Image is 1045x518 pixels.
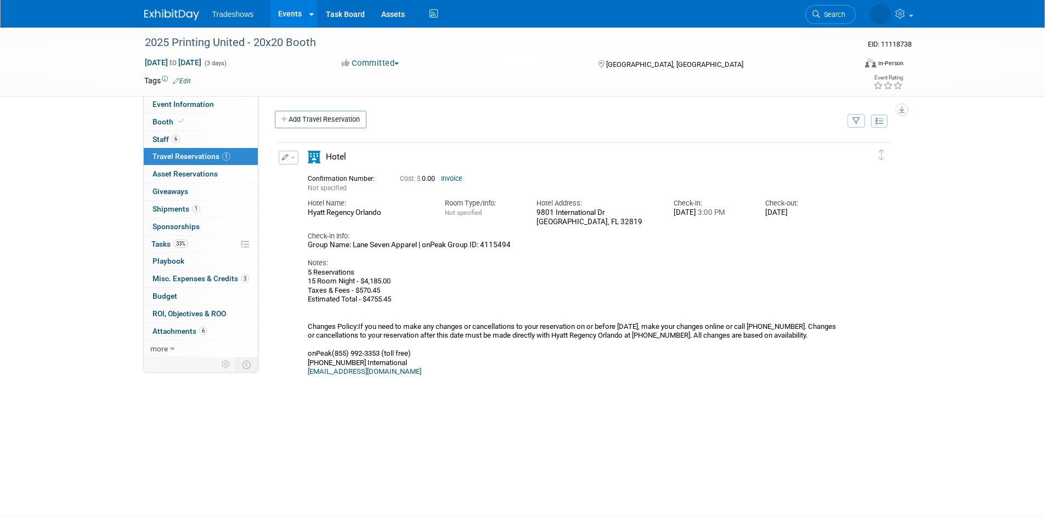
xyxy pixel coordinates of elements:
[308,208,428,218] div: Hyatt Regency Orlando
[865,59,876,67] img: Format-Inperson.png
[441,175,462,183] a: Invoice
[308,198,428,208] div: Hotel Name:
[144,323,258,340] a: Attachments6
[152,327,207,335] span: Attachments
[235,357,258,372] td: Toggle Event Tabs
[674,208,749,218] div: [DATE]
[144,96,258,113] a: Event Information
[144,9,199,20] img: ExhibitDay
[820,10,845,19] span: Search
[152,222,200,231] span: Sponsorships
[870,4,891,25] img: Janet Wong
[152,152,230,161] span: Travel Reservations
[308,258,841,268] div: Notes:
[326,152,346,162] span: Hotel
[172,135,180,143] span: 6
[152,187,188,196] span: Giveaways
[308,268,841,376] div: 5 Reservations 15 Room Night - $4,185.00 Taxes & Fees - $570.45 Estimated Total - $4755.45 Change...
[144,58,202,67] span: [DATE] [DATE]
[152,204,200,213] span: Shipments
[144,183,258,200] a: Giveaways
[674,198,749,208] div: Check-in:
[152,135,180,144] span: Staff
[152,274,249,283] span: Misc. Expenses & Credits
[222,152,230,161] span: 1
[150,344,168,353] span: more
[151,240,188,248] span: Tasks
[338,58,403,69] button: Committed
[178,118,184,124] i: Booth reservation complete
[852,118,860,125] i: Filter by Traveler
[308,151,320,163] i: Hotel
[144,340,258,357] a: more
[144,131,258,148] a: Staff6
[308,184,347,192] span: Not specified
[144,288,258,305] a: Budget
[199,327,207,335] span: 6
[152,257,184,265] span: Playbook
[144,148,258,165] a: Travel Reservations1
[144,305,258,322] a: ROI, Objectives & ROO
[173,240,188,248] span: 33%
[879,150,884,161] i: Click and drag to move item
[308,231,841,241] div: Check-in Info:
[696,208,725,217] span: 3:00 PM
[400,175,422,183] span: Cost: $
[152,309,226,318] span: ROI, Objectives & ROO
[217,357,236,372] td: Personalize Event Tab Strip
[152,169,218,178] span: Asset Reservations
[791,57,904,73] div: Event Format
[152,117,186,126] span: Booth
[144,236,258,253] a: Tasks33%
[152,292,177,300] span: Budget
[308,367,421,375] a: [EMAIL_ADDRESS][DOMAIN_NAME]
[805,5,856,24] a: Search
[445,209,482,217] span: Not specified
[204,60,227,67] span: (3 days)
[445,198,520,208] div: Room Type/Info:
[144,75,191,86] td: Tags
[144,270,258,287] a: Misc. Expenses & Credits3
[868,40,912,48] span: Event ID: 11118738
[275,111,366,128] a: Add Travel Reservation
[173,77,191,85] a: Edit
[400,175,439,183] span: 0.00
[536,208,657,227] div: 9801 International Dr [GEOGRAPHIC_DATA], FL 32819
[168,58,178,67] span: to
[192,204,200,213] span: 1
[152,100,214,109] span: Event Information
[308,241,841,250] div: Group Name: Lane Seven Apparel | onPeak Group ID: 4115494
[606,60,743,69] span: [GEOGRAPHIC_DATA], [GEOGRAPHIC_DATA]
[144,166,258,183] a: Asset Reservations
[878,59,903,67] div: In-Person
[241,275,249,283] span: 3
[536,198,657,208] div: Hotel Address:
[873,75,903,81] div: Event Rating
[144,201,258,218] a: Shipments1
[765,198,840,208] div: Check-out:
[144,113,258,130] a: Booth
[212,10,254,19] span: Tradeshows
[144,218,258,235] a: Sponsorships
[308,172,383,183] div: Confirmation Number:
[141,33,839,53] div: 2025 Printing United - 20x20 Booth
[765,208,840,218] div: [DATE]
[144,253,258,270] a: Playbook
